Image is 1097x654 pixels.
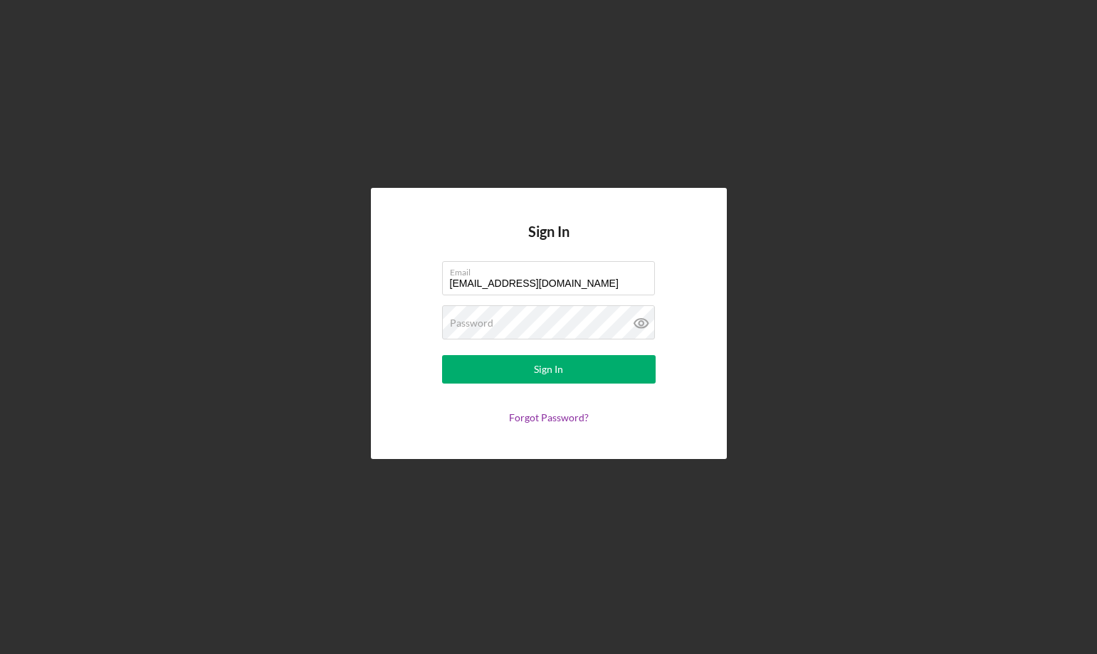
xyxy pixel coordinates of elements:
h4: Sign In [528,223,570,261]
label: Password [450,317,493,329]
a: Forgot Password? [509,411,589,423]
div: Sign In [534,355,563,384]
label: Email [450,262,655,278]
button: Sign In [442,355,656,384]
